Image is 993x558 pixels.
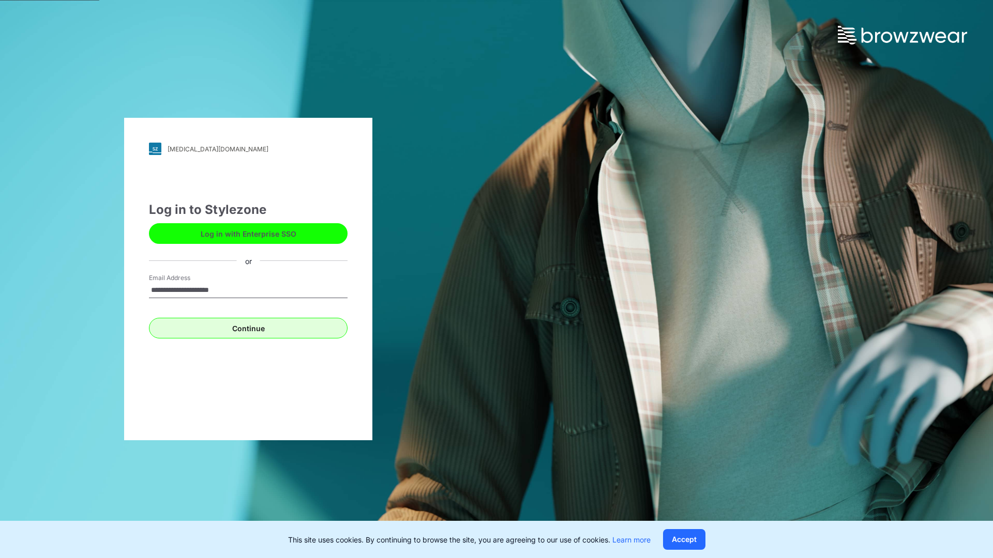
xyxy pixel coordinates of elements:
button: Log in with Enterprise SSO [149,223,348,244]
p: This site uses cookies. By continuing to browse the site, you are agreeing to our use of cookies. [288,534,651,545]
div: Log in to Stylezone [149,200,348,219]
label: Email Address [149,273,221,283]
img: svg+xml;base64,PHN2ZyB3aWR0aD0iMjgiIGhlaWdodD0iMjgiIHZpZXdCb3g9IjAgMCAyOCAyOCIgZmlsbD0ibm9uZSIgeG... [149,143,161,155]
img: browzwear-logo.73288ffb.svg [838,26,967,44]
button: Accept [663,529,705,550]
a: Learn more [612,535,651,544]
div: or [237,255,260,266]
button: Continue [149,318,348,338]
div: [MEDICAL_DATA][DOMAIN_NAME] [168,145,268,153]
a: [MEDICAL_DATA][DOMAIN_NAME] [149,143,348,155]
